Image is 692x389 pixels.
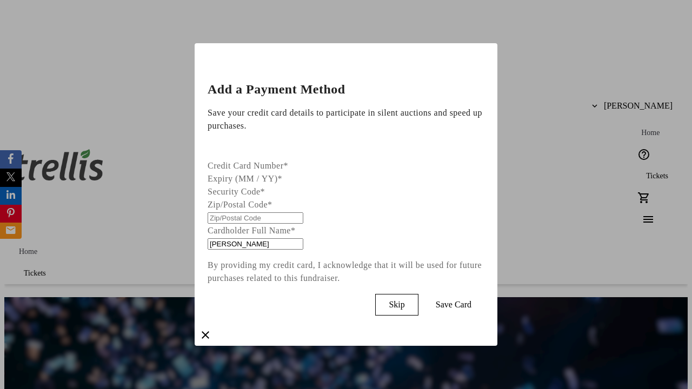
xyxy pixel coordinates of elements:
[208,212,303,224] input: Zip/Postal Code
[436,300,471,310] span: Save Card
[208,238,303,250] input: Card Holder Name
[208,226,295,235] label: Cardholder Full Name*
[208,174,282,183] label: Expiry (MM / YY)*
[375,294,418,316] button: Skip
[208,83,484,96] h2: Add a Payment Method
[195,324,216,346] button: close
[208,200,272,209] label: Zip/Postal Code*
[208,106,484,132] p: Save your credit card details to participate in silent auctions and speed up purchases.
[423,294,484,316] button: Save Card
[208,187,265,196] label: Security Code*
[208,161,288,170] label: Credit Card Number*
[208,259,484,285] p: By providing my credit card, I acknowledge that it will be used for future purchases related to t...
[389,300,404,310] span: Skip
